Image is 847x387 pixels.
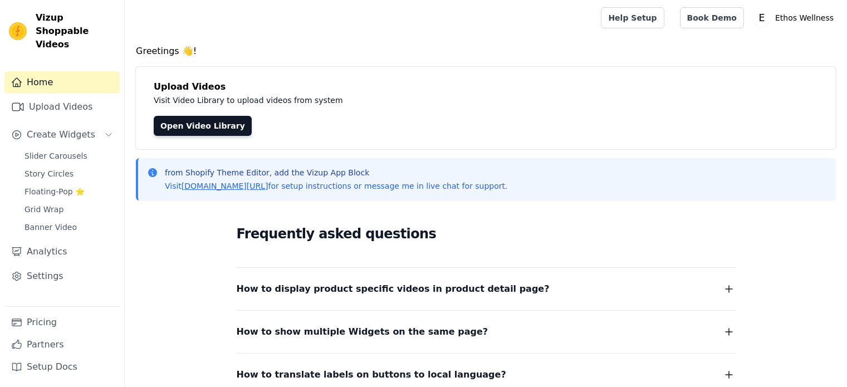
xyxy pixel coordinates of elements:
[36,11,115,51] span: Vizup Shoppable Videos
[237,324,736,340] button: How to show multiple Widgets on the same page?
[237,281,550,297] span: How to display product specific videos in product detail page?
[27,128,95,141] span: Create Widgets
[25,222,77,233] span: Banner Video
[154,80,818,94] h4: Upload Videos
[4,124,120,146] button: Create Widgets
[18,219,120,235] a: Banner Video
[136,45,836,58] h4: Greetings 👋!
[18,202,120,217] a: Grid Wrap
[25,204,63,215] span: Grid Wrap
[237,367,736,383] button: How to translate labels on buttons to local language?
[165,180,507,192] p: Visit for setup instructions or message me in live chat for support.
[154,116,252,136] a: Open Video Library
[25,150,87,161] span: Slider Carousels
[4,311,120,334] a: Pricing
[237,223,736,245] h2: Frequently asked questions
[601,7,664,28] a: Help Setup
[25,168,74,179] span: Story Circles
[759,12,765,23] text: E
[182,182,268,190] a: [DOMAIN_NAME][URL]
[165,167,507,178] p: from Shopify Theme Editor, add the Vizup App Block
[18,184,120,199] a: Floating-Pop ⭐
[18,166,120,182] a: Story Circles
[237,281,736,297] button: How to display product specific videos in product detail page?
[18,148,120,164] a: Slider Carousels
[4,71,120,94] a: Home
[25,186,85,197] span: Floating-Pop ⭐
[237,367,506,383] span: How to translate labels on buttons to local language?
[680,7,744,28] a: Book Demo
[4,241,120,263] a: Analytics
[771,8,838,28] p: Ethos Wellness
[4,356,120,378] a: Setup Docs
[4,96,120,118] a: Upload Videos
[237,324,488,340] span: How to show multiple Widgets on the same page?
[4,265,120,287] a: Settings
[4,334,120,356] a: Partners
[753,8,838,28] button: E Ethos Wellness
[154,94,653,107] p: Visit Video Library to upload videos from system
[9,22,27,40] img: Vizup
